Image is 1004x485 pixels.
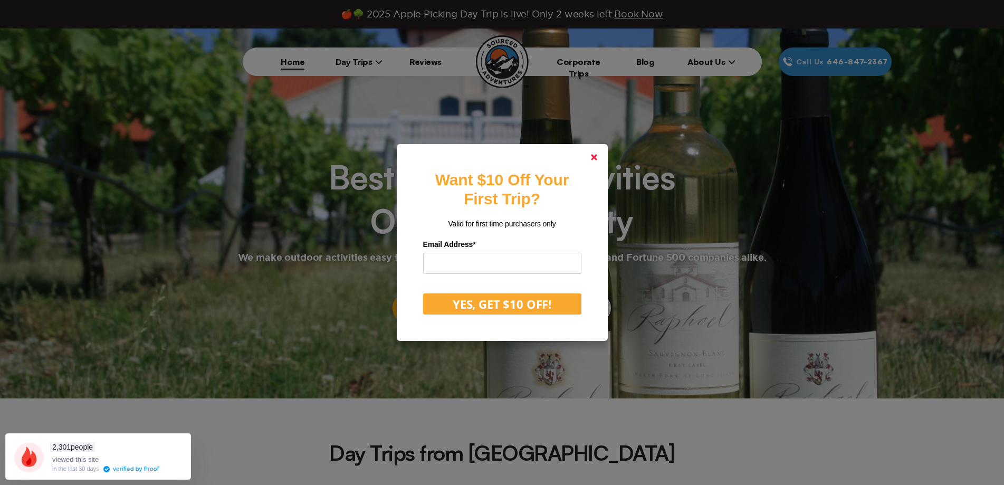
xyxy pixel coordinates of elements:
[52,443,71,451] span: 2,301
[423,236,581,253] label: Email Address
[50,442,95,452] span: people
[52,466,99,472] div: in the last 30 days
[435,171,569,207] strong: Want $10 Off Your First Trip?
[581,145,607,170] a: Close
[423,293,581,315] button: YES, GET $10 OFF!
[473,240,475,249] span: Required
[448,220,556,228] span: Valid for first time purchasers only
[52,455,99,463] span: viewed this site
